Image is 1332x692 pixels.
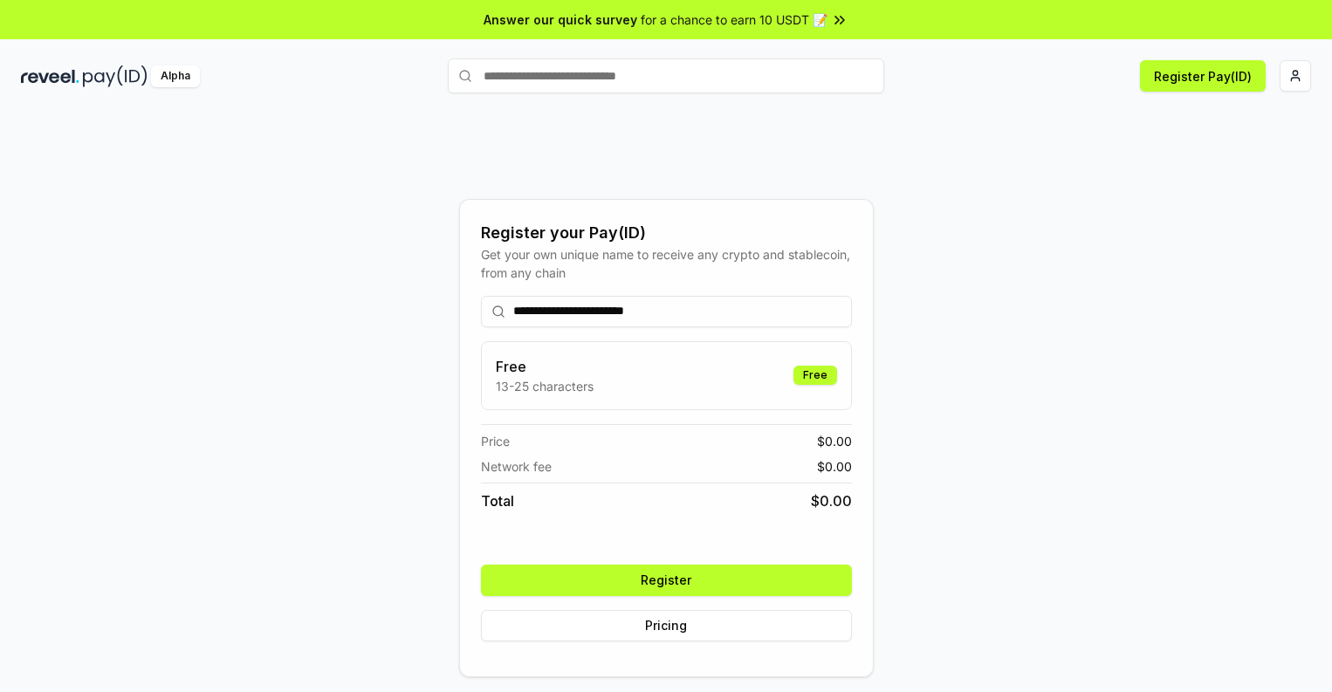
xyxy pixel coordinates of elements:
[496,356,594,377] h3: Free
[811,490,852,511] span: $ 0.00
[817,457,852,476] span: $ 0.00
[481,245,852,282] div: Get your own unique name to receive any crypto and stablecoin, from any chain
[481,432,510,450] span: Price
[641,10,827,29] span: for a chance to earn 10 USDT 📝
[481,490,514,511] span: Total
[817,432,852,450] span: $ 0.00
[151,65,200,87] div: Alpha
[481,610,852,641] button: Pricing
[484,10,637,29] span: Answer our quick survey
[481,565,852,596] button: Register
[496,377,594,395] p: 13-25 characters
[793,366,837,385] div: Free
[83,65,148,87] img: pay_id
[481,221,852,245] div: Register your Pay(ID)
[1140,60,1266,92] button: Register Pay(ID)
[481,457,552,476] span: Network fee
[21,65,79,87] img: reveel_dark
